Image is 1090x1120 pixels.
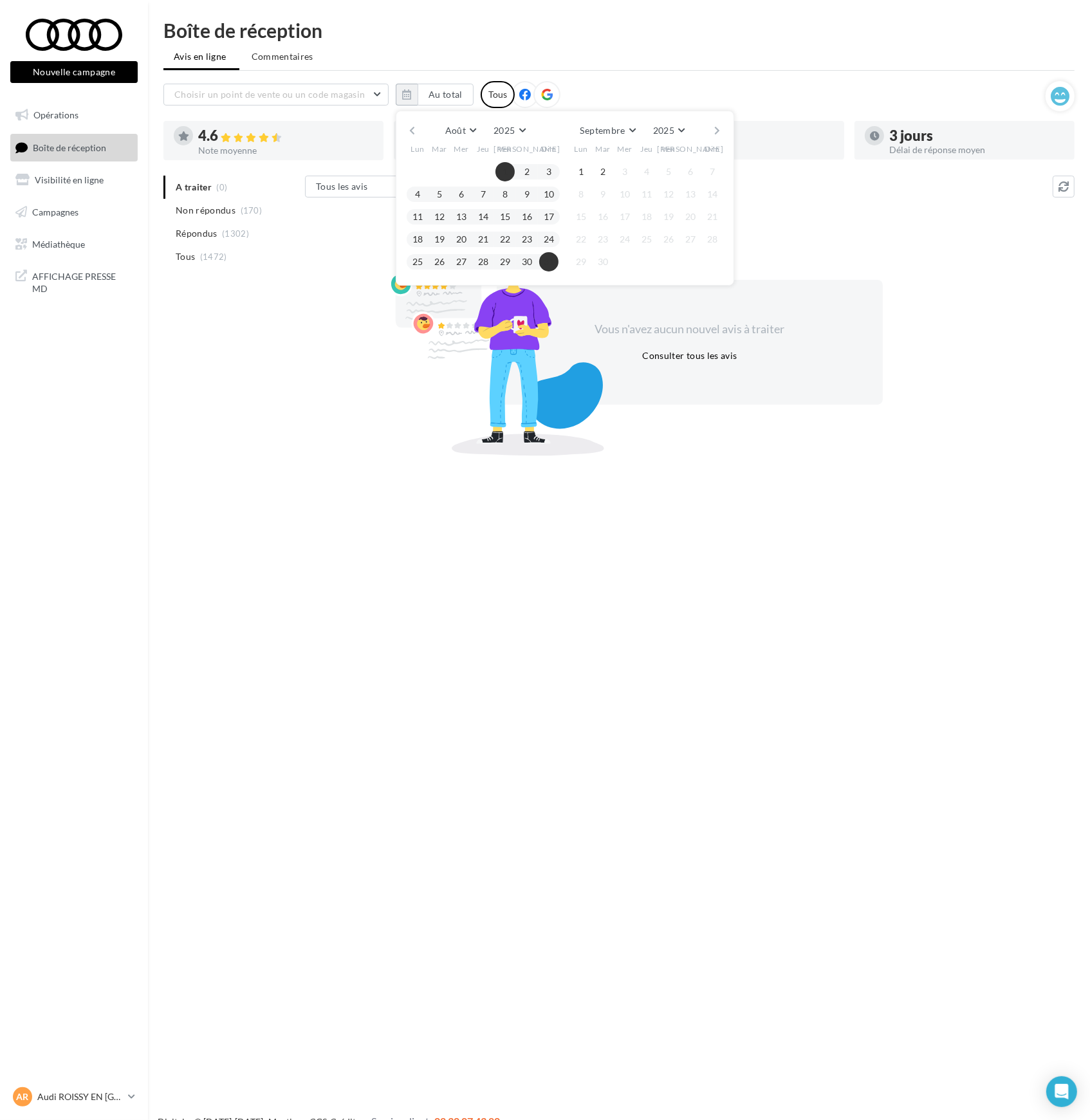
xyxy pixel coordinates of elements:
button: 27 [452,252,471,271]
button: Tous les avis [305,176,434,197]
button: Au total [396,84,474,106]
button: 26 [430,252,449,271]
a: AFFICHAGE PRESSE MD [8,262,140,300]
button: 23 [517,230,537,249]
div: Vous n'avez aucun nouvel avis à traiter [579,321,800,338]
a: Opérations [8,102,140,129]
button: 1 [495,162,515,181]
button: 6 [452,185,471,204]
button: 2 [593,162,613,181]
button: 12 [430,207,449,226]
a: AR Audi ROISSY EN [GEOGRAPHIC_DATA] [10,1085,138,1109]
span: Dim [541,143,557,154]
span: 2025 [494,125,515,136]
button: 13 [452,207,471,226]
span: 2025 [653,125,674,136]
a: Campagnes [8,199,140,226]
span: AFFICHAGE PRESSE MD [32,268,133,295]
a: Visibilité en ligne [8,167,140,194]
div: Tous [481,81,515,108]
a: Boîte de réception [8,134,140,161]
button: 3 [539,162,559,181]
button: Août [440,122,481,140]
button: 7 [474,185,493,204]
span: Tous [176,250,195,263]
button: 16 [517,207,537,226]
span: (1302) [222,228,249,239]
div: 4.6 [198,129,373,143]
span: Mar [595,143,611,154]
div: Note moyenne [198,146,373,155]
button: 15 [495,207,515,226]
div: Boîte de réception [163,21,1075,40]
button: 16 [593,207,613,226]
a: Médiathèque [8,231,140,258]
button: 8 [495,185,515,204]
button: 9 [517,185,537,204]
span: Choisir un point de vente ou un code magasin [174,89,365,100]
button: 8 [571,185,591,204]
div: 3 jours [889,129,1064,143]
button: 10 [539,185,559,204]
button: 12 [659,185,678,204]
button: 23 [593,230,613,249]
span: Visibilité en ligne [35,174,104,185]
span: [PERSON_NAME] [494,143,560,154]
span: Médiathèque [32,238,85,249]
p: Audi ROISSY EN [GEOGRAPHIC_DATA] [37,1090,123,1103]
button: 27 [681,230,700,249]
span: Jeu [640,143,653,154]
button: 30 [517,252,537,271]
button: 15 [571,207,591,226]
button: 22 [495,230,515,249]
button: Choisir un point de vente ou un code magasin [163,84,389,106]
button: 20 [681,207,700,226]
div: Taux de réponse [659,145,834,154]
button: 25 [637,230,656,249]
button: 17 [615,207,634,226]
button: 2025 [648,122,690,140]
button: 4 [637,162,656,181]
button: 24 [539,230,559,249]
button: 7 [703,162,722,181]
button: 28 [703,230,722,249]
button: 14 [703,185,722,204]
button: 19 [430,230,449,249]
span: Campagnes [32,207,79,217]
button: Consulter tous les avis [637,348,742,363]
span: Mer [617,143,633,154]
span: Dim [705,143,720,154]
div: 88 % [659,129,834,143]
button: Au total [418,84,474,106]
button: 2025 [488,122,530,140]
button: Septembre [575,122,641,140]
span: Septembre [580,125,625,136]
button: 29 [495,252,515,271]
span: Jeu [477,143,490,154]
span: Mer [454,143,469,154]
span: (1472) [200,252,227,262]
span: Lun [411,143,425,154]
span: Lun [574,143,588,154]
button: 28 [474,252,493,271]
button: 10 [615,185,634,204]
span: Répondus [176,227,217,240]
button: 17 [539,207,559,226]
button: 11 [408,207,427,226]
button: 4 [408,185,427,204]
button: 21 [474,230,493,249]
button: 9 [593,185,613,204]
span: [PERSON_NAME] [658,143,724,154]
span: Août [445,125,466,136]
button: 3 [615,162,634,181]
span: Opérations [33,109,79,120]
span: (170) [241,205,263,216]
div: Délai de réponse moyen [889,145,1064,154]
button: 29 [571,252,591,271]
div: Open Intercom Messenger [1046,1076,1077,1107]
span: Tous les avis [316,181,368,192]
span: AR [17,1090,29,1103]
button: 24 [615,230,634,249]
button: 21 [703,207,722,226]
